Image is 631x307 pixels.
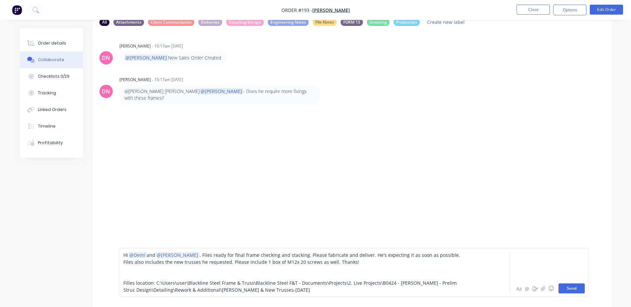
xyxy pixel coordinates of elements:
button: ☺ [547,284,555,292]
button: Checklists 0/29 [20,68,83,85]
div: Collaborate [38,57,64,63]
img: Factory [12,5,22,15]
button: Options [553,5,586,15]
div: - 10:17am [DATE] [152,43,183,49]
div: Client Communiation [148,19,194,26]
div: DN [102,54,110,62]
button: Tracking [20,85,83,101]
span: Filles location: C:\Users\user\Blackline Steel Frame & Truss\Blackline Steel F&T - Documents\Proj... [123,280,458,293]
div: Checklists 0/29 [38,73,70,79]
div: Production [394,19,420,26]
div: DN [102,87,110,95]
span: and [147,252,155,258]
span: Hi [123,252,128,258]
div: Attachments [113,19,144,26]
button: Linked Orders [20,101,83,118]
button: Close [517,5,550,15]
div: FORM 15 [341,19,363,26]
div: - 10:17am [DATE] [152,77,183,83]
p: @[PERSON_NAME] [PERSON_NAME] - Does he require more fixings with these frames? [124,88,315,102]
span: . Files ready for final frame checking and stacking. Please fabricate and deliver. He's expecting... [123,252,461,265]
button: Edit Order [590,5,623,15]
div: Detailing/Design [226,19,264,26]
div: Deliveries [198,19,222,26]
span: @[PERSON_NAME] [157,252,198,258]
div: Linked Orders [38,107,67,113]
div: [PERSON_NAME] [119,77,151,83]
button: @ [523,284,531,292]
button: Profitability [20,135,83,151]
button: Create new label [424,18,468,27]
button: Send [558,283,585,293]
div: Order details [38,40,66,46]
span: Order #193 - [281,7,312,13]
span: @[PERSON_NAME] [200,88,243,94]
div: [PERSON_NAME] [119,43,151,49]
div: Invoicing [367,19,390,26]
div: Tracking [38,90,56,96]
button: Aa [515,284,523,292]
button: Collaborate [20,51,83,68]
div: File Notes [313,19,337,26]
div: All [99,19,109,26]
span: @[PERSON_NAME] [124,54,168,61]
div: Engineering Notes [268,19,309,26]
button: Order details [20,35,83,51]
p: New Sales Order Created [124,54,221,61]
span: @Demi [129,252,145,258]
div: Profitability [38,140,63,146]
a: [PERSON_NAME] [312,7,350,13]
button: Timeline [20,118,83,135]
div: Timeline [38,123,56,129]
